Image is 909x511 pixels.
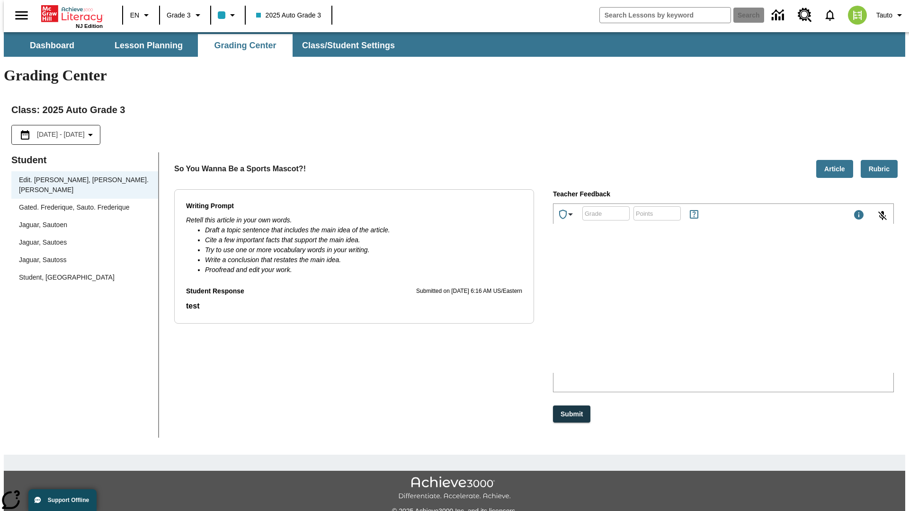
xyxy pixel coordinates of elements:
div: SubNavbar [4,32,905,57]
button: Rubric, Will open in new tab [861,160,898,178]
input: Points: Must be equal to or less than 25. [633,201,681,226]
button: Grading Center [198,34,293,57]
div: Gated. Frederique, Sauto. Frederique [11,199,158,216]
div: Jaguar, Sautoss [19,255,66,265]
p: Writing Prompt [186,201,522,211]
button: Rules for Earning Points and Achievements, Will open in new tab [685,205,704,224]
button: Achievements [553,205,580,224]
span: [DATE] - [DATE] [37,130,85,140]
svg: Collapse Date Range Filter [85,129,96,141]
span: Lesson Planning [115,40,183,51]
h1: Grading Center [4,67,905,84]
button: Click to activate and allow voice recognition [871,204,894,227]
div: Jaguar, Sautoes [11,234,158,251]
p: Retell this article in your own words. [186,215,522,225]
li: Proofread and edit your work. [205,265,522,275]
div: Student, [GEOGRAPHIC_DATA] [19,273,115,282]
div: Gated. Frederique, Sauto. Frederique [19,203,129,212]
input: Grade: Letters, numbers, %, + and - are allowed. [582,201,630,226]
p: Student [11,152,158,167]
div: Edit. [PERSON_NAME], [PERSON_NAME]. [PERSON_NAME] [11,171,158,199]
span: Dashboard [30,40,74,51]
p: Submitted on [DATE] 6:16 AM US/Eastern [416,287,522,296]
p: Student Response [186,286,244,297]
button: Profile/Settings [873,7,909,24]
p: So You Wanna Be a Sports Mascot?! [174,163,306,175]
button: Class/Student Settings [294,34,402,57]
span: Tauto [876,10,892,20]
input: search field [600,8,731,23]
a: Data Center [766,2,792,28]
span: NJ Edition [76,23,103,29]
button: Select the date range menu item [16,129,96,141]
div: Jaguar, Sautoss [11,251,158,269]
button: Lesson Planning [101,34,196,57]
button: Support Offline [28,489,97,511]
button: Article, Will open in new tab [816,160,853,178]
button: Open side menu [8,1,36,29]
p: Teacher Feedback [553,189,894,200]
button: Class color is light blue. Change class color [214,7,242,24]
p: Student Response [186,300,522,312]
div: Student, [GEOGRAPHIC_DATA] [11,269,158,286]
span: Support Offline [48,497,89,503]
li: Try to use one or more vocabulary words in your writing. [205,245,522,255]
img: Achieve3000 Differentiate Accelerate Achieve [398,476,511,501]
div: Jaguar, Sautoes [19,238,67,247]
span: Grade 3 [167,10,191,20]
button: Language: EN, Select a language [126,7,156,24]
button: Dashboard [5,34,99,57]
div: Grade: Letters, numbers, %, + and - are allowed. [582,206,630,220]
button: Grade: Grade 3, Select a grade [163,7,207,24]
span: Grading Center [214,40,276,51]
a: Resource Center, Will open in new tab [792,2,818,28]
span: EN [130,10,139,20]
li: Write a conclusion that restates the main idea. [205,255,522,265]
button: Select a new avatar [842,3,873,27]
div: Points: Must be equal to or less than 25. [633,206,681,220]
div: Maximum 1000 characters Press Escape to exit toolbar and use left and right arrow keys to access ... [853,209,864,222]
div: Home [41,3,103,29]
span: 2025 Auto Grade 3 [256,10,321,20]
div: Jaguar, Sautoen [19,220,67,230]
p: test [186,300,522,312]
span: Class/Student Settings [302,40,395,51]
li: Draft a topic sentence that includes the main idea of the article. [205,225,522,235]
li: Cite a few important facts that support the main idea. [205,235,522,245]
h2: Class : 2025 Auto Grade 3 [11,102,898,117]
div: SubNavbar [4,34,403,57]
a: Home [41,4,103,23]
button: Submit [553,405,590,423]
a: Notifications [818,3,842,27]
img: avatar image [848,6,867,25]
div: Jaguar, Sautoen [11,216,158,234]
div: Edit. [PERSON_NAME], [PERSON_NAME]. [PERSON_NAME] [19,175,151,195]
